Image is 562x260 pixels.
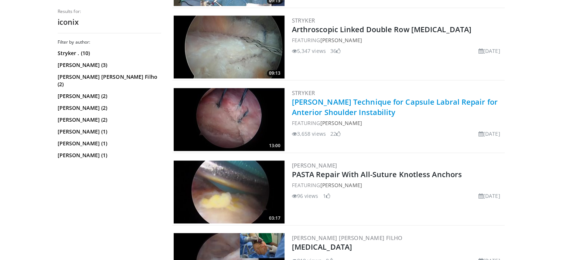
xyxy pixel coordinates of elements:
[292,97,498,117] a: [PERSON_NAME] Technique for Capsule Labral Repair for Anterior Shoulder Instability
[292,119,503,127] div: FEATURING
[320,119,362,126] a: [PERSON_NAME]
[292,242,352,252] a: [MEDICAL_DATA]
[174,161,285,223] img: 6822e15b-2d34-4d33-a779-6b78a1dd7cab.300x170_q85_crop-smart_upscale.jpg
[292,192,319,200] li: 96 views
[292,181,503,189] div: FEATURING
[292,162,337,169] a: [PERSON_NAME]
[478,47,500,55] li: [DATE]
[174,88,285,151] img: b8f6d91d-f507-4e09-9f60-f8f61a026216.300x170_q85_crop-smart_upscale.jpg
[267,70,283,77] span: 09:13
[174,16,285,78] a: 09:13
[292,24,472,34] a: Arthroscopic Linked Double Row [MEDICAL_DATA]
[323,192,330,200] li: 1
[478,192,500,200] li: [DATE]
[320,37,362,44] a: [PERSON_NAME]
[330,47,341,55] li: 36
[174,161,285,223] a: 03:17
[292,130,326,138] li: 3,658 views
[174,88,285,151] a: 13:00
[478,130,500,138] li: [DATE]
[58,39,161,45] h3: Filter by author:
[292,36,503,44] div: FEATURING
[58,61,159,69] a: [PERSON_NAME] (3)
[320,182,362,189] a: [PERSON_NAME]
[58,128,159,135] a: [PERSON_NAME] (1)
[267,142,283,149] span: 13:00
[292,17,315,24] a: Stryker
[58,152,159,159] a: [PERSON_NAME] (1)
[58,9,161,14] p: Results for:
[58,73,159,88] a: [PERSON_NAME] [PERSON_NAME] Filho (2)
[58,116,159,124] a: [PERSON_NAME] (2)
[58,104,159,112] a: [PERSON_NAME] (2)
[292,47,326,55] li: 5,347 views
[267,215,283,222] span: 03:17
[174,16,285,78] img: a30269bc-4a8a-40f4-b17f-c9d22eedbbc1.300x170_q85_crop-smart_upscale.jpg
[58,17,161,27] h2: iconix
[58,140,159,147] a: [PERSON_NAME] (1)
[292,169,462,179] a: PASTA Repair With All-Suture Knotless Anchors
[58,50,159,57] a: Stryker . (10)
[292,234,403,242] a: [PERSON_NAME] [PERSON_NAME] Filho
[58,92,159,100] a: [PERSON_NAME] (2)
[330,130,341,138] li: 22
[292,89,315,97] a: Stryker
